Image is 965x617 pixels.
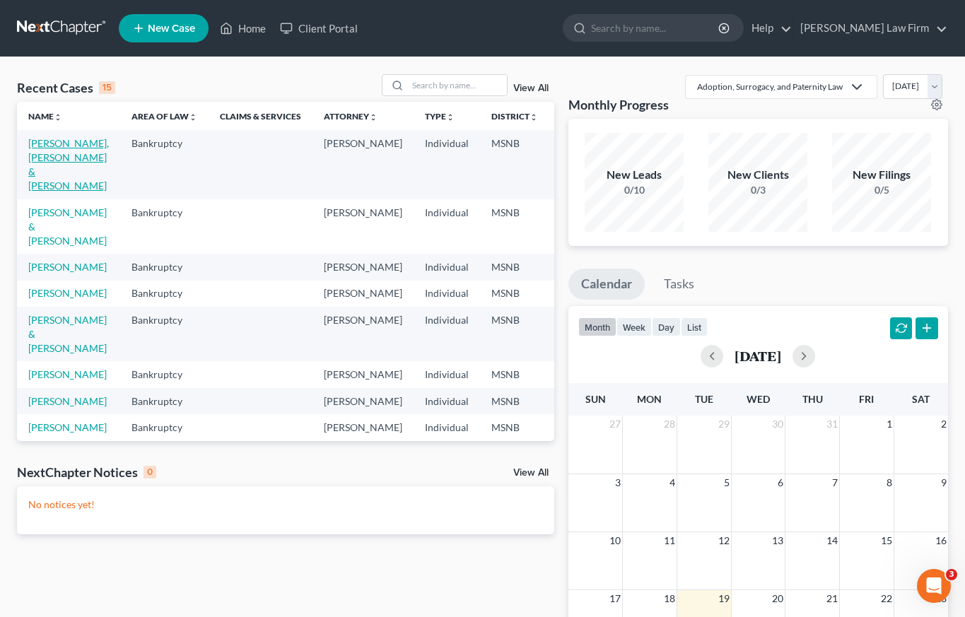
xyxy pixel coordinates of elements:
iframe: Intercom live chat [917,569,951,603]
td: MSNB [480,388,549,414]
span: 6 [776,474,785,491]
a: [PERSON_NAME] [28,421,107,433]
div: Adoption, Surrogacy, and Paternity Law [697,81,843,93]
div: NextChapter Notices [17,464,156,481]
td: [PERSON_NAME] [312,441,414,467]
td: MSNB [480,307,549,361]
a: Client Portal [273,16,365,41]
a: View All [513,83,549,93]
td: Individual [414,307,480,361]
td: [PERSON_NAME] [312,388,414,414]
span: Thu [802,393,823,405]
span: 21 [825,590,839,607]
span: 13 [771,532,785,549]
td: Bankruptcy [120,254,209,280]
td: 13 [549,254,620,280]
div: 0/10 [585,183,684,197]
a: [PERSON_NAME] [28,395,107,407]
td: MSNB [480,414,549,440]
td: [PERSON_NAME] [312,307,414,361]
span: 31 [825,416,839,433]
a: Home [213,16,273,41]
td: Bankruptcy [120,361,209,387]
i: unfold_more [530,113,538,122]
div: New Leads [585,167,684,183]
span: 30 [771,416,785,433]
td: Bankruptcy [120,307,209,361]
td: Individual [414,199,480,254]
a: Area of Lawunfold_more [131,111,197,122]
div: 0/5 [832,183,931,197]
td: MSNB [480,441,549,467]
th: Claims & Services [209,102,312,130]
a: Nameunfold_more [28,111,62,122]
h3: Monthly Progress [568,96,669,113]
span: 12 [717,532,731,549]
span: 19 [717,590,731,607]
td: Bankruptcy [120,130,209,199]
td: Individual [414,388,480,414]
td: Bankruptcy [120,414,209,440]
span: 27 [608,416,622,433]
i: unfold_more [189,113,197,122]
td: [PERSON_NAME] [312,199,414,254]
span: Wed [747,393,770,405]
i: unfold_more [446,113,455,122]
a: Help [744,16,792,41]
td: 13 [549,441,620,467]
td: MSNB [480,361,549,387]
a: [PERSON_NAME] [28,261,107,273]
td: 13 [549,281,620,307]
td: Individual [414,441,480,467]
span: 14 [825,532,839,549]
a: [PERSON_NAME] [28,287,107,299]
a: [PERSON_NAME] Law Firm [793,16,947,41]
p: No notices yet! [28,498,543,512]
td: 7 [549,414,620,440]
a: Attorneyunfold_more [324,111,378,122]
input: Search by name... [591,15,720,41]
h2: [DATE] [735,348,781,363]
span: Fri [859,393,874,405]
span: 10 [608,532,622,549]
td: Individual [414,130,480,199]
span: 5 [723,474,731,491]
td: Individual [414,254,480,280]
span: 4 [668,474,677,491]
td: MSNB [480,254,549,280]
td: Bankruptcy [120,388,209,414]
div: New Filings [832,167,931,183]
td: Bankruptcy [120,199,209,254]
a: [PERSON_NAME] & [PERSON_NAME] [28,314,107,354]
div: 15 [99,81,115,94]
span: 22 [879,590,894,607]
td: [PERSON_NAME] [312,281,414,307]
span: 3 [614,474,622,491]
td: 7 [549,199,620,254]
td: Bankruptcy [120,441,209,467]
span: 28 [662,416,677,433]
a: Districtunfold_more [491,111,538,122]
td: 13 [549,130,620,199]
a: [PERSON_NAME], [PERSON_NAME] & [PERSON_NAME] [28,137,109,192]
i: unfold_more [369,113,378,122]
span: 18 [662,590,677,607]
td: Bankruptcy [120,281,209,307]
span: 2 [940,416,948,433]
td: [PERSON_NAME] [312,414,414,440]
td: Individual [414,361,480,387]
td: 7 [549,388,620,414]
span: 7 [831,474,839,491]
a: [PERSON_NAME] & [PERSON_NAME] [28,206,107,247]
span: 11 [662,532,677,549]
input: Search by name... [408,75,507,95]
td: 13 [549,361,620,387]
span: 29 [717,416,731,433]
a: Typeunfold_more [425,111,455,122]
span: 16 [934,532,948,549]
button: day [652,317,681,336]
i: unfold_more [54,113,62,122]
span: Tue [695,393,713,405]
span: 8 [885,474,894,491]
span: 9 [940,474,948,491]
